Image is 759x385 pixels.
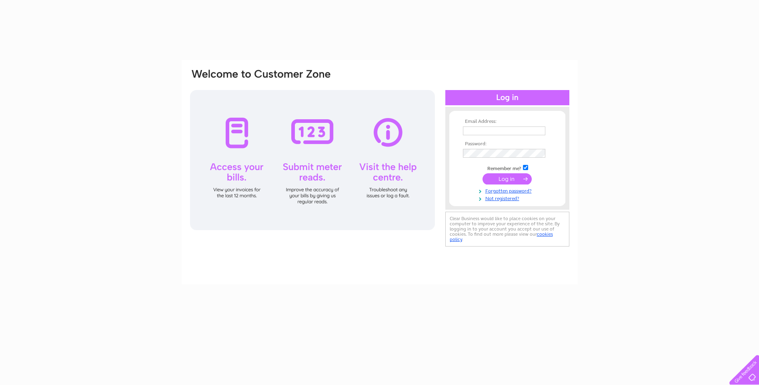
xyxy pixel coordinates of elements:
[483,173,532,184] input: Submit
[463,186,554,194] a: Forgotten password?
[450,231,553,242] a: cookies policy
[463,194,554,202] a: Not registered?
[461,119,554,124] th: Email Address:
[461,141,554,147] th: Password:
[445,212,569,247] div: Clear Business would like to place cookies on your computer to improve your experience of the sit...
[461,164,554,172] td: Remember me?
